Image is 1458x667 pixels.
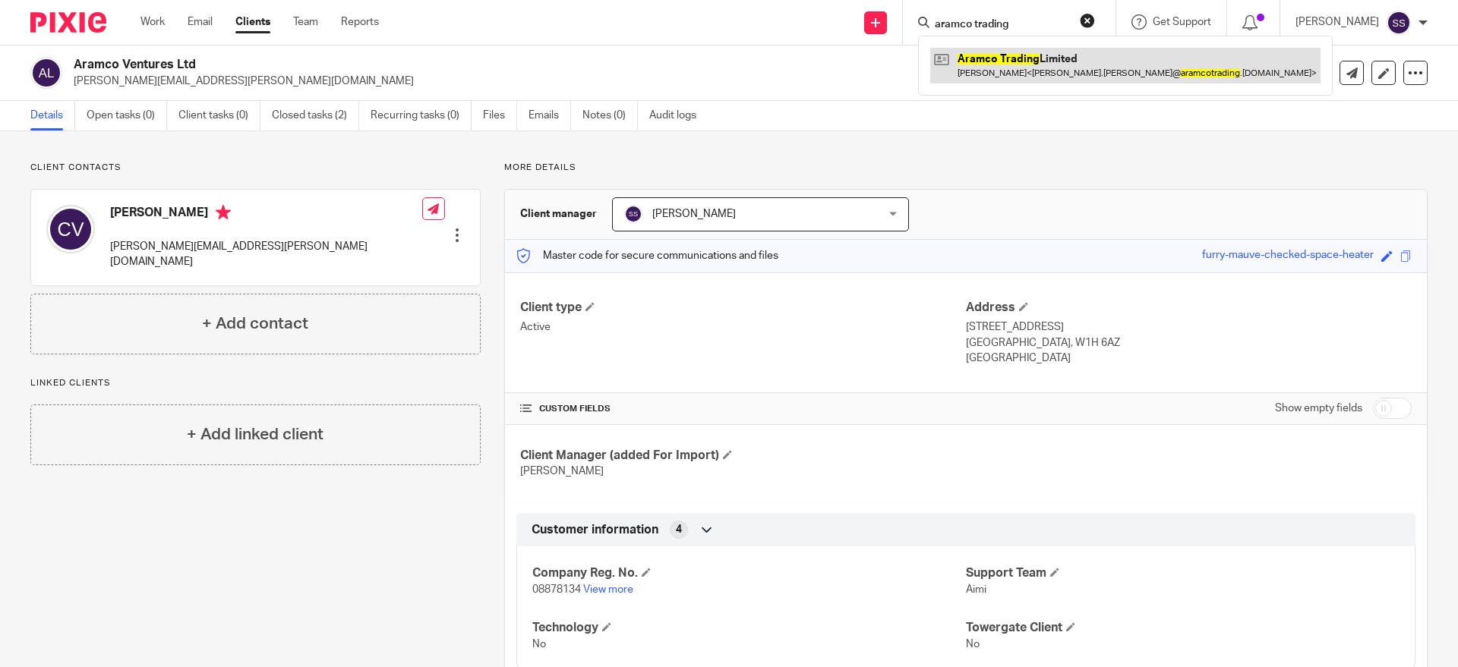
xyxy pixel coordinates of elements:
[1295,14,1379,30] p: [PERSON_NAME]
[30,162,481,174] p: Client contacts
[933,18,1070,32] input: Search
[30,377,481,389] p: Linked clients
[188,14,213,30] a: Email
[30,57,62,89] img: svg%3E
[582,101,638,131] a: Notes (0)
[202,312,308,335] h4: + Add contact
[583,584,633,595] a: View more
[520,403,966,415] h4: CUSTOM FIELDS
[624,205,642,223] img: svg%3E
[649,101,708,131] a: Audit logs
[187,423,323,446] h4: + Add linked client
[966,620,1400,636] h4: Towergate Client
[293,14,318,30] a: Team
[520,319,966,335] p: Active
[532,565,966,581] h4: Company Reg. No.
[1080,13,1095,28] button: Clear
[966,335,1412,351] p: [GEOGRAPHIC_DATA], W1H 6AZ
[1275,401,1362,416] label: Show empty fields
[966,300,1412,316] h4: Address
[74,57,992,73] h2: Aramco Ventures Ltd
[529,101,571,131] a: Emails
[371,101,472,131] a: Recurring tasks (0)
[1153,17,1211,27] span: Get Support
[30,12,106,33] img: Pixie
[966,639,980,650] span: No
[235,14,270,30] a: Clients
[30,101,75,131] a: Details
[532,584,581,595] span: 08878134
[1387,11,1411,35] img: svg%3E
[520,300,966,316] h4: Client type
[516,248,778,263] p: Master code for secure communications and files
[532,522,658,538] span: Customer information
[483,101,517,131] a: Files
[46,205,95,253] img: svg%3E
[520,206,597,222] h3: Client manager
[966,351,1412,366] p: [GEOGRAPHIC_DATA]
[272,101,359,131] a: Closed tasks (2)
[966,319,1412,335] p: [STREET_ADDRESS]
[520,466,604,477] span: [PERSON_NAME]
[504,162,1428,174] p: More details
[532,639,546,650] span: No
[652,209,736,219] span: [PERSON_NAME]
[110,205,422,224] h4: [PERSON_NAME]
[140,14,165,30] a: Work
[966,584,986,595] span: Aimi
[341,14,379,30] a: Reports
[520,448,966,464] h4: Client Manager (added For Import)
[1202,247,1374,265] div: furry-mauve-checked-space-heater
[74,74,1221,89] p: [PERSON_NAME][EMAIL_ADDRESS][PERSON_NAME][DOMAIN_NAME]
[110,239,422,270] p: [PERSON_NAME][EMAIL_ADDRESS][PERSON_NAME][DOMAIN_NAME]
[966,565,1400,581] h4: Support Team
[178,101,260,131] a: Client tasks (0)
[216,205,231,220] i: Primary
[676,522,682,537] span: 4
[532,620,966,636] h4: Technology
[87,101,167,131] a: Open tasks (0)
